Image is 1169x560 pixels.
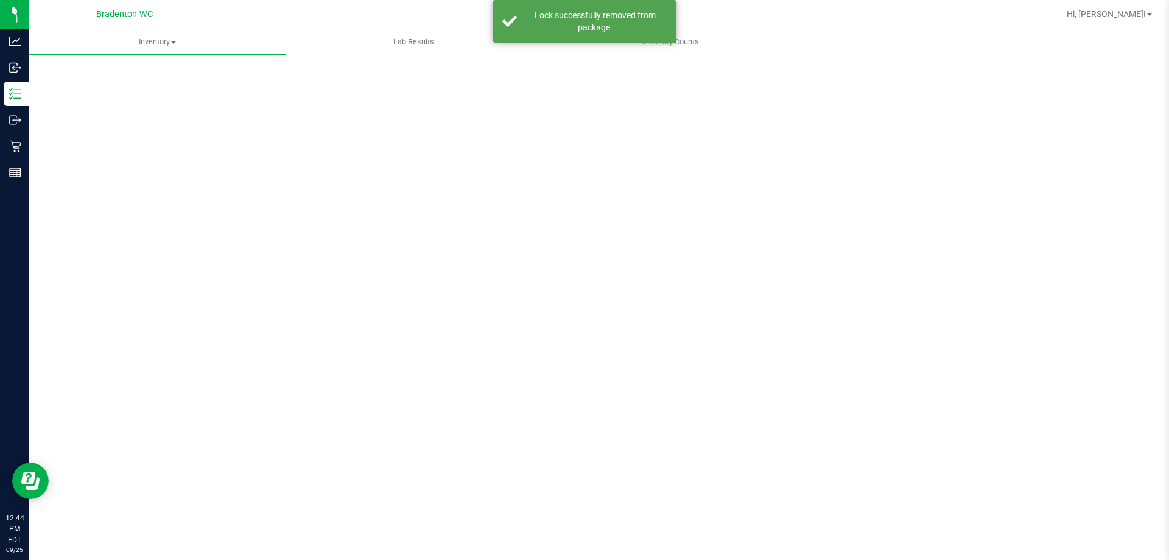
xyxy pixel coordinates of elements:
[377,37,451,48] span: Lab Results
[9,114,21,126] inline-svg: Outbound
[9,62,21,74] inline-svg: Inbound
[9,140,21,152] inline-svg: Retail
[29,37,286,48] span: Inventory
[286,29,542,55] a: Lab Results
[524,9,667,34] div: Lock successfully removed from package.
[9,88,21,100] inline-svg: Inventory
[9,166,21,179] inline-svg: Reports
[29,29,286,55] a: Inventory
[9,35,21,48] inline-svg: Analytics
[5,545,24,555] p: 09/25
[5,512,24,545] p: 12:44 PM EDT
[96,9,153,19] span: Bradenton WC
[1067,9,1146,19] span: Hi, [PERSON_NAME]!
[12,463,49,499] iframe: Resource center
